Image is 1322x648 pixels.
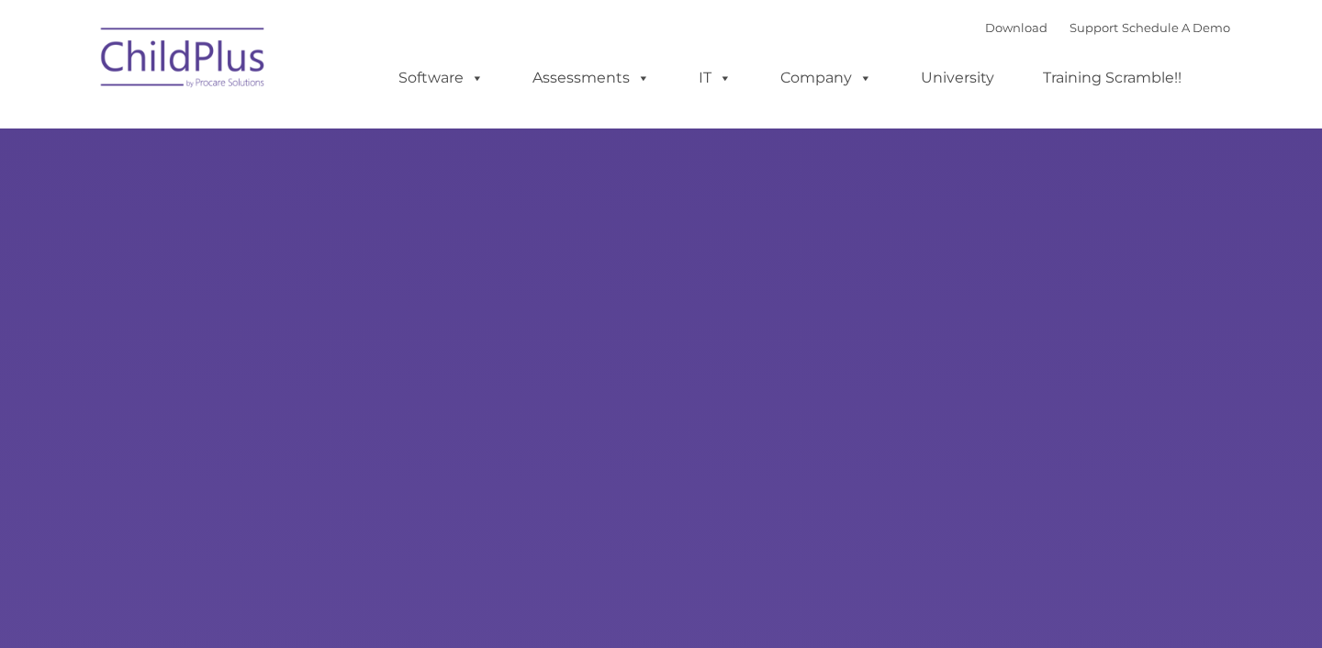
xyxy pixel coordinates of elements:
a: Training Scramble!! [1025,60,1200,96]
a: Software [380,60,502,96]
a: Support [1070,20,1118,35]
a: Download [985,20,1048,35]
a: Assessments [514,60,668,96]
img: ChildPlus by Procare Solutions [92,15,275,106]
a: Schedule A Demo [1122,20,1230,35]
a: University [902,60,1013,96]
a: IT [680,60,750,96]
a: Company [762,60,891,96]
font: | [985,20,1230,35]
